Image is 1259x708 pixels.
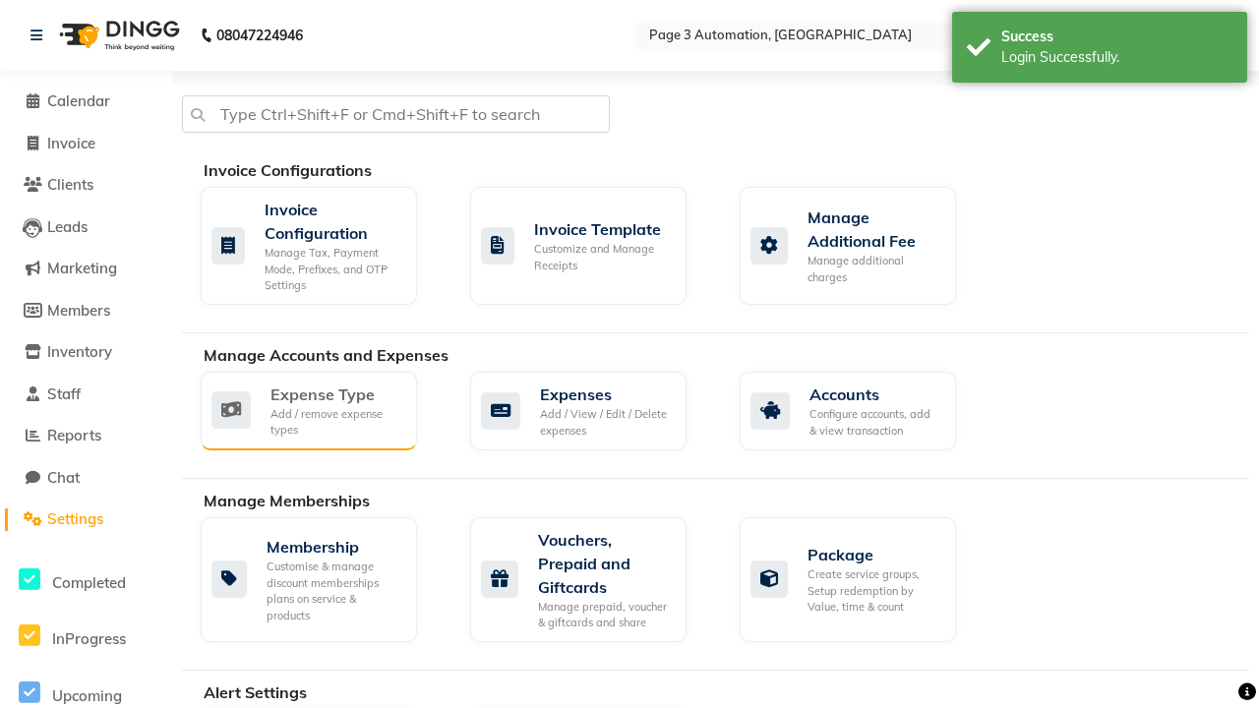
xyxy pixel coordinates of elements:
span: Upcoming [52,686,122,705]
span: Completed [52,573,126,592]
div: Add / remove expense types [270,406,401,439]
div: Invoice Template [534,217,671,241]
div: Membership [267,535,401,559]
a: Staff [5,383,167,406]
span: Clients [47,175,93,194]
b: 08047224946 [216,8,303,63]
div: Add / View / Edit / Delete expenses [540,406,671,439]
a: Chat [5,467,167,490]
a: Settings [5,508,167,531]
a: ExpensesAdd / View / Edit / Delete expenses [470,372,710,450]
span: Members [47,301,110,320]
span: Inventory [47,342,112,361]
span: Invoice [47,134,95,152]
a: Inventory [5,341,167,364]
a: Invoice TemplateCustomize and Manage Receipts [470,187,710,305]
div: Accounts [809,383,940,406]
div: Manage Additional Fee [808,206,940,253]
span: Settings [47,509,103,528]
span: Reports [47,426,101,444]
div: Expenses [540,383,671,406]
span: InProgress [52,629,126,648]
span: Marketing [47,259,117,277]
div: Package [808,543,940,566]
span: Staff [47,384,81,403]
div: Invoice Configuration [265,198,401,245]
a: Invoice ConfigurationManage Tax, Payment Mode, Prefixes, and OTP Settings [201,187,441,305]
input: Type Ctrl+Shift+F or Cmd+Shift+F to search [182,95,610,133]
div: Manage additional charges [808,253,940,285]
a: Manage Additional FeeManage additional charges [740,187,980,305]
span: Calendar [47,91,110,110]
div: Vouchers, Prepaid and Giftcards [538,528,671,599]
a: Marketing [5,258,167,280]
div: Manage Tax, Payment Mode, Prefixes, and OTP Settings [265,245,401,294]
div: Configure accounts, add & view transaction [809,406,940,439]
a: Vouchers, Prepaid and GiftcardsManage prepaid, voucher & giftcards and share [470,517,710,642]
a: PackageCreate service groups, Setup redemption by Value, time & count [740,517,980,642]
a: Expense TypeAdd / remove expense types [201,372,441,450]
div: Create service groups, Setup redemption by Value, time & count [808,566,940,616]
span: Leads [47,217,88,236]
a: MembershipCustomise & manage discount memberships plans on service & products [201,517,441,642]
a: AccountsConfigure accounts, add & view transaction [740,372,980,450]
div: Expense Type [270,383,401,406]
div: Customise & manage discount memberships plans on service & products [267,559,401,623]
a: Reports [5,425,167,447]
span: Chat [47,468,80,487]
a: Leads [5,216,167,239]
a: Members [5,300,167,323]
a: Clients [5,174,167,197]
div: Success [1001,27,1232,47]
img: logo [50,8,185,63]
a: Invoice [5,133,167,155]
div: Login Successfully. [1001,47,1232,68]
div: Manage prepaid, voucher & giftcards and share [538,599,671,631]
div: Customize and Manage Receipts [534,241,671,273]
a: Calendar [5,90,167,113]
